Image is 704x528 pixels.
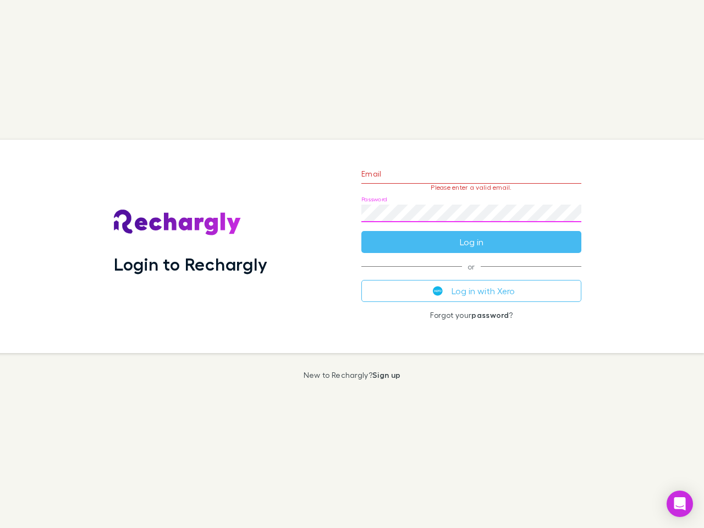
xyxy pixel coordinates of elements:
[471,310,509,320] a: password
[114,254,267,274] h1: Login to Rechargly
[361,266,581,267] span: or
[433,286,443,296] img: Xero's logo
[114,210,241,236] img: Rechargly's Logo
[667,491,693,517] div: Open Intercom Messenger
[372,370,400,380] a: Sign up
[304,371,401,380] p: New to Rechargly?
[361,311,581,320] p: Forgot your ?
[361,280,581,302] button: Log in with Xero
[361,184,581,191] p: Please enter a valid email.
[361,231,581,253] button: Log in
[361,195,387,204] label: Password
